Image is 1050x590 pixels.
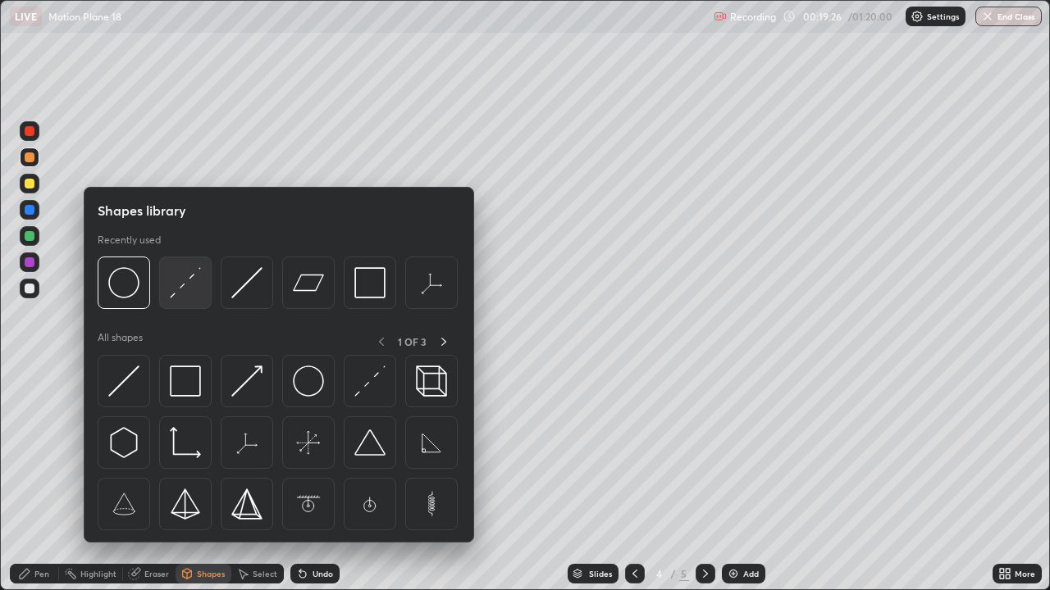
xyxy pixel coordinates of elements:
[34,570,49,578] div: Pen
[727,567,740,580] img: add-slide-button
[108,365,139,397] img: svg+xml;charset=utf-8,%3Csvg%20xmlns%3D%22http%3A%2F%2Fwww.w3.org%2F2000%2Fsvg%22%20width%3D%2230...
[170,267,201,298] img: svg+xml;charset=utf-8,%3Csvg%20xmlns%3D%22http%3A%2F%2Fwww.w3.org%2F2000%2Fsvg%22%20width%3D%2230...
[354,488,386,520] img: svg+xml;charset=utf-8,%3Csvg%20xmlns%3D%22http%3A%2F%2Fwww.w3.org%2F2000%2Fsvg%22%20width%3D%2265...
[108,427,139,458] img: svg+xml;charset=utf-8,%3Csvg%20xmlns%3D%22http%3A%2F%2Fwww.w3.org%2F2000%2Fsvg%22%20width%3D%2230...
[293,427,324,458] img: svg+xml;charset=utf-8,%3Csvg%20xmlns%3D%22http%3A%2F%2Fwww.w3.org%2F2000%2Fsvg%22%20width%3D%2265...
[714,10,727,23] img: recording.375f2c34.svg
[416,427,447,458] img: svg+xml;charset=utf-8,%3Csvg%20xmlns%3D%22http%3A%2F%2Fwww.w3.org%2F2000%2Fsvg%22%20width%3D%2265...
[144,570,169,578] div: Eraser
[231,427,262,458] img: svg+xml;charset=utf-8,%3Csvg%20xmlns%3D%22http%3A%2F%2Fwww.w3.org%2F2000%2Fsvg%22%20width%3D%2265...
[80,570,116,578] div: Highlight
[231,267,262,298] img: svg+xml;charset=utf-8,%3Csvg%20xmlns%3D%22http%3A%2F%2Fwww.w3.org%2F2000%2Fsvg%22%20width%3D%2230...
[197,570,225,578] div: Shapes
[911,10,924,23] img: class-settings-icons
[108,488,139,520] img: svg+xml;charset=utf-8,%3Csvg%20xmlns%3D%22http%3A%2F%2Fwww.w3.org%2F2000%2Fsvg%22%20width%3D%2265...
[293,488,324,520] img: svg+xml;charset=utf-8,%3Csvg%20xmlns%3D%22http%3A%2F%2Fwww.w3.org%2F2000%2Fsvg%22%20width%3D%2265...
[679,566,689,581] div: 5
[651,569,668,579] div: 4
[293,365,324,397] img: svg+xml;charset=utf-8,%3Csvg%20xmlns%3D%22http%3A%2F%2Fwww.w3.org%2F2000%2Fsvg%22%20width%3D%2236...
[975,7,1042,26] button: End Class
[231,365,262,397] img: svg+xml;charset=utf-8,%3Csvg%20xmlns%3D%22http%3A%2F%2Fwww.w3.org%2F2000%2Fsvg%22%20width%3D%2230...
[416,365,447,397] img: svg+xml;charset=utf-8,%3Csvg%20xmlns%3D%22http%3A%2F%2Fwww.w3.org%2F2000%2Fsvg%22%20width%3D%2235...
[416,488,447,520] img: svg+xml;charset=utf-8,%3Csvg%20xmlns%3D%22http%3A%2F%2Fwww.w3.org%2F2000%2Fsvg%22%20width%3D%2265...
[253,570,277,578] div: Select
[313,570,333,578] div: Undo
[170,365,201,397] img: svg+xml;charset=utf-8,%3Csvg%20xmlns%3D%22http%3A%2F%2Fwww.w3.org%2F2000%2Fsvg%22%20width%3D%2234...
[927,12,959,20] p: Settings
[231,488,262,520] img: svg+xml;charset=utf-8,%3Csvg%20xmlns%3D%22http%3A%2F%2Fwww.w3.org%2F2000%2Fsvg%22%20width%3D%2234...
[293,267,324,298] img: svg+xml;charset=utf-8,%3Csvg%20xmlns%3D%22http%3A%2F%2Fwww.w3.org%2F2000%2Fsvg%22%20width%3D%2244...
[1015,570,1035,578] div: More
[981,10,994,23] img: end-class-cross
[354,267,386,298] img: svg+xml;charset=utf-8,%3Csvg%20xmlns%3D%22http%3A%2F%2Fwww.w3.org%2F2000%2Fsvg%22%20width%3D%2234...
[98,201,186,220] h5: Shapes library
[98,331,143,352] p: All shapes
[416,267,447,298] img: svg+xml;charset=utf-8,%3Csvg%20xmlns%3D%22http%3A%2F%2Fwww.w3.org%2F2000%2Fsvg%22%20width%3D%2265...
[98,234,161,247] p: Recently used
[743,570,759,578] div: Add
[589,570,612,578] div: Slides
[15,10,37,23] p: LIVE
[170,427,201,458] img: svg+xml;charset=utf-8,%3Csvg%20xmlns%3D%22http%3A%2F%2Fwww.w3.org%2F2000%2Fsvg%22%20width%3D%2233...
[730,11,776,23] p: Recording
[170,488,201,520] img: svg+xml;charset=utf-8,%3Csvg%20xmlns%3D%22http%3A%2F%2Fwww.w3.org%2F2000%2Fsvg%22%20width%3D%2234...
[354,365,386,397] img: svg+xml;charset=utf-8,%3Csvg%20xmlns%3D%22http%3A%2F%2Fwww.w3.org%2F2000%2Fsvg%22%20width%3D%2230...
[48,10,121,23] p: Motion Plane 18
[671,569,676,579] div: /
[398,335,427,348] p: 1 OF 3
[108,267,139,298] img: svg+xml;charset=utf-8,%3Csvg%20xmlns%3D%22http%3A%2F%2Fwww.w3.org%2F2000%2Fsvg%22%20width%3D%2236...
[354,427,386,458] img: svg+xml;charset=utf-8,%3Csvg%20xmlns%3D%22http%3A%2F%2Fwww.w3.org%2F2000%2Fsvg%22%20width%3D%2238...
